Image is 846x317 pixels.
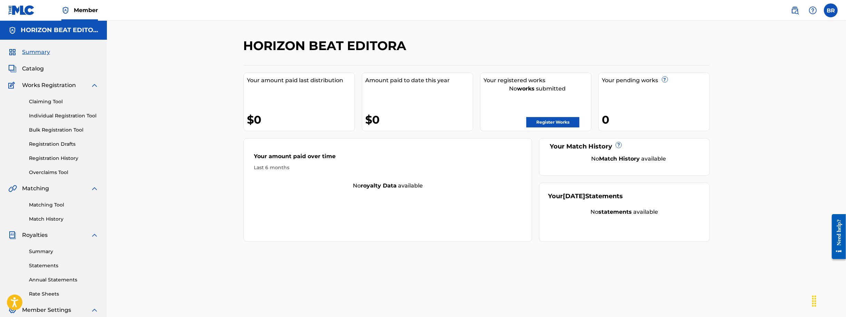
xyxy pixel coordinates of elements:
a: Bulk Registration Tool [29,126,99,134]
div: $0 [247,112,355,127]
a: Individual Registration Tool [29,112,99,119]
a: Matching Tool [29,201,99,209]
img: expand [90,81,99,89]
a: SummarySummary [8,48,50,56]
strong: statements [598,209,632,215]
img: search [791,6,799,15]
span: ? [616,142,621,148]
a: Overclaims Tool [29,169,99,176]
img: Catalog [8,65,17,73]
img: Works Registration [8,81,17,89]
strong: works [517,85,535,92]
a: Claiming Tool [29,98,99,105]
div: 0 [602,112,709,127]
a: Statements [29,262,99,269]
a: Summary [29,248,99,255]
span: Works Registration [22,81,76,89]
strong: royalty data [361,182,397,189]
img: Member Settings [8,306,17,314]
img: expand [90,306,99,314]
span: Matching [22,184,49,193]
div: Your pending works [602,76,709,85]
div: No available [244,182,532,190]
a: Annual Statements [29,276,99,284]
div: Last 6 months [254,164,522,171]
img: MLC Logo [8,5,35,15]
span: Member Settings [22,306,71,314]
iframe: Chat Widget [812,284,846,317]
div: Drag [809,291,820,311]
div: No submitted [484,85,591,93]
div: User Menu [824,3,838,17]
div: Amount paid to date this year [366,76,473,85]
div: Your amount paid last distribution [247,76,355,85]
div: No available [557,155,701,163]
img: expand [90,184,99,193]
div: Your Statements [548,192,623,201]
div: $0 [366,112,473,127]
a: Registration History [29,155,99,162]
a: Registration Drafts [29,141,99,148]
img: Accounts [8,26,17,35]
span: ? [662,77,668,82]
h5: HORIZON BEAT EDITORA [21,26,99,34]
img: expand [90,231,99,239]
iframe: Resource Center [827,209,846,265]
span: Summary [22,48,50,56]
span: Royalties [22,231,48,239]
a: Register Works [526,117,579,127]
img: help [809,6,817,15]
span: Catalog [22,65,44,73]
span: Member [74,6,98,14]
h2: HORIZON BEAT EDITORA [243,38,410,54]
div: No available [548,208,701,216]
strong: Match History [599,155,640,162]
a: CatalogCatalog [8,65,44,73]
div: Your registered works [484,76,591,85]
a: Rate Sheets [29,290,99,298]
img: Matching [8,184,17,193]
a: Match History [29,215,99,223]
div: Help [806,3,820,17]
div: Your amount paid over time [254,152,522,164]
img: Summary [8,48,17,56]
a: Public Search [788,3,802,17]
img: Royalties [8,231,17,239]
span: [DATE] [563,192,585,200]
div: Your Match History [548,142,701,151]
img: Top Rightsholder [61,6,70,15]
